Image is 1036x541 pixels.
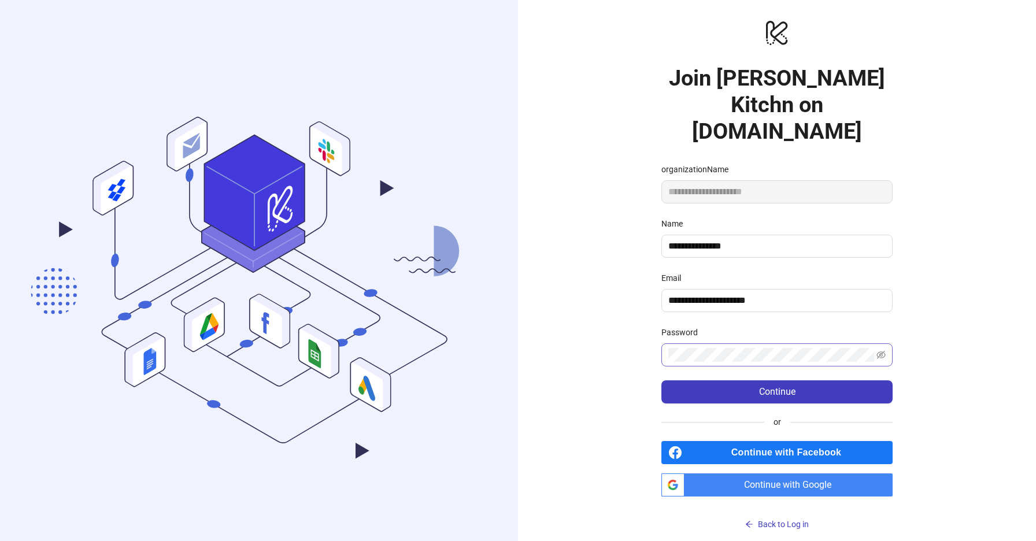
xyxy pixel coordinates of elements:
[668,239,883,253] input: Name
[689,473,893,496] span: Continue with Google
[661,496,893,533] a: Back to Log in
[661,441,893,464] a: Continue with Facebook
[764,416,790,428] span: or
[661,180,893,203] input: organizationName
[661,163,736,176] label: organizationName
[661,515,893,533] button: Back to Log in
[758,520,809,529] span: Back to Log in
[759,387,795,397] span: Continue
[661,326,705,339] label: Password
[661,65,893,144] h1: Join [PERSON_NAME] Kitchn on [DOMAIN_NAME]
[668,294,883,307] input: Email
[745,520,753,528] span: arrow-left
[668,348,874,362] input: Password
[661,473,893,496] a: Continue with Google
[661,380,893,403] button: Continue
[661,217,690,230] label: Name
[687,441,893,464] span: Continue with Facebook
[661,272,689,284] label: Email
[876,350,886,360] span: eye-invisible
